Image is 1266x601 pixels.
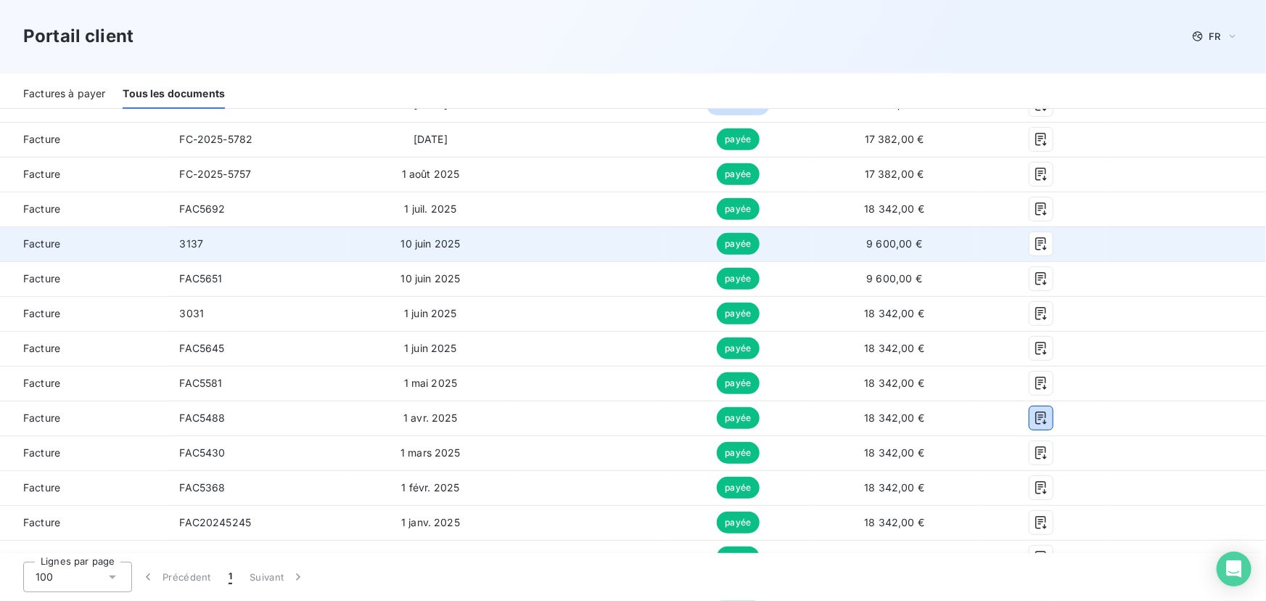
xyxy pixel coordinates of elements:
[405,203,457,215] span: 1 juil. 2025
[12,306,156,321] span: Facture
[179,168,251,180] span: FC-2025-5757
[414,133,448,145] span: [DATE]
[717,303,760,324] span: payée
[717,512,760,533] span: payée
[864,446,924,459] span: 18 342,00 €
[12,411,156,425] span: Facture
[123,78,225,109] div: Tous les documents
[864,307,924,319] span: 18 342,00 €
[401,272,461,285] span: 10 juin 2025
[179,412,225,424] span: FAC5488
[864,516,924,528] span: 18 342,00 €
[864,412,924,424] span: 18 342,00 €
[12,481,156,495] span: Facture
[404,342,457,354] span: 1 juin 2025
[12,446,156,460] span: Facture
[401,237,461,250] span: 10 juin 2025
[864,342,924,354] span: 18 342,00 €
[12,515,156,530] span: Facture
[402,481,460,494] span: 1 févr. 2025
[12,132,156,147] span: Facture
[864,551,924,563] span: 18 342,00 €
[717,198,760,220] span: payée
[864,481,924,494] span: 18 342,00 €
[1217,552,1251,586] div: Open Intercom Messenger
[717,233,760,255] span: payée
[717,268,760,290] span: payée
[12,167,156,181] span: Facture
[400,446,461,459] span: 1 mars 2025
[179,237,203,250] span: 3137
[865,133,924,145] span: 17 382,00 €
[717,163,760,185] span: payée
[23,23,133,49] h3: Portail client
[403,412,458,424] span: 1 avr. 2025
[179,272,222,285] span: FAC5651
[229,570,232,584] span: 1
[717,477,760,499] span: payée
[865,98,924,110] span: 17 382,00 €
[717,338,760,359] span: payée
[179,203,225,215] span: FAC5692
[404,377,458,389] span: 1 mai 2025
[132,562,220,592] button: Précédent
[865,168,924,180] span: 17 382,00 €
[179,98,252,110] span: FC-2025-5825
[12,237,156,251] span: Facture
[12,341,156,356] span: Facture
[717,407,760,429] span: payée
[717,442,760,464] span: payée
[866,272,922,285] span: 9 600,00 €
[12,271,156,286] span: Facture
[717,547,760,568] span: payée
[866,237,922,250] span: 9 600,00 €
[12,202,156,216] span: Facture
[404,307,457,319] span: 1 juin 2025
[402,168,460,180] span: 1 août 2025
[864,377,924,389] span: 18 342,00 €
[12,376,156,391] span: Facture
[12,550,156,565] span: Facture
[864,203,924,215] span: 18 342,00 €
[401,551,460,563] span: 1 déc. 2024
[179,377,222,389] span: FAC5581
[220,562,241,592] button: 1
[241,562,314,592] button: Suivant
[179,481,225,494] span: FAC5368
[23,78,105,109] div: Factures à payer
[179,551,250,563] span: FAC20245166
[179,133,252,145] span: FC-2025-5782
[179,446,225,459] span: FAC5430
[179,307,204,319] span: 3031
[36,570,53,584] span: 100
[717,372,760,394] span: payée
[179,342,224,354] span: FAC5645
[179,516,251,528] span: FAC20245245
[1209,30,1221,42] span: FR
[414,98,448,110] span: [DATE]
[717,128,760,150] span: payée
[401,516,460,528] span: 1 janv. 2025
